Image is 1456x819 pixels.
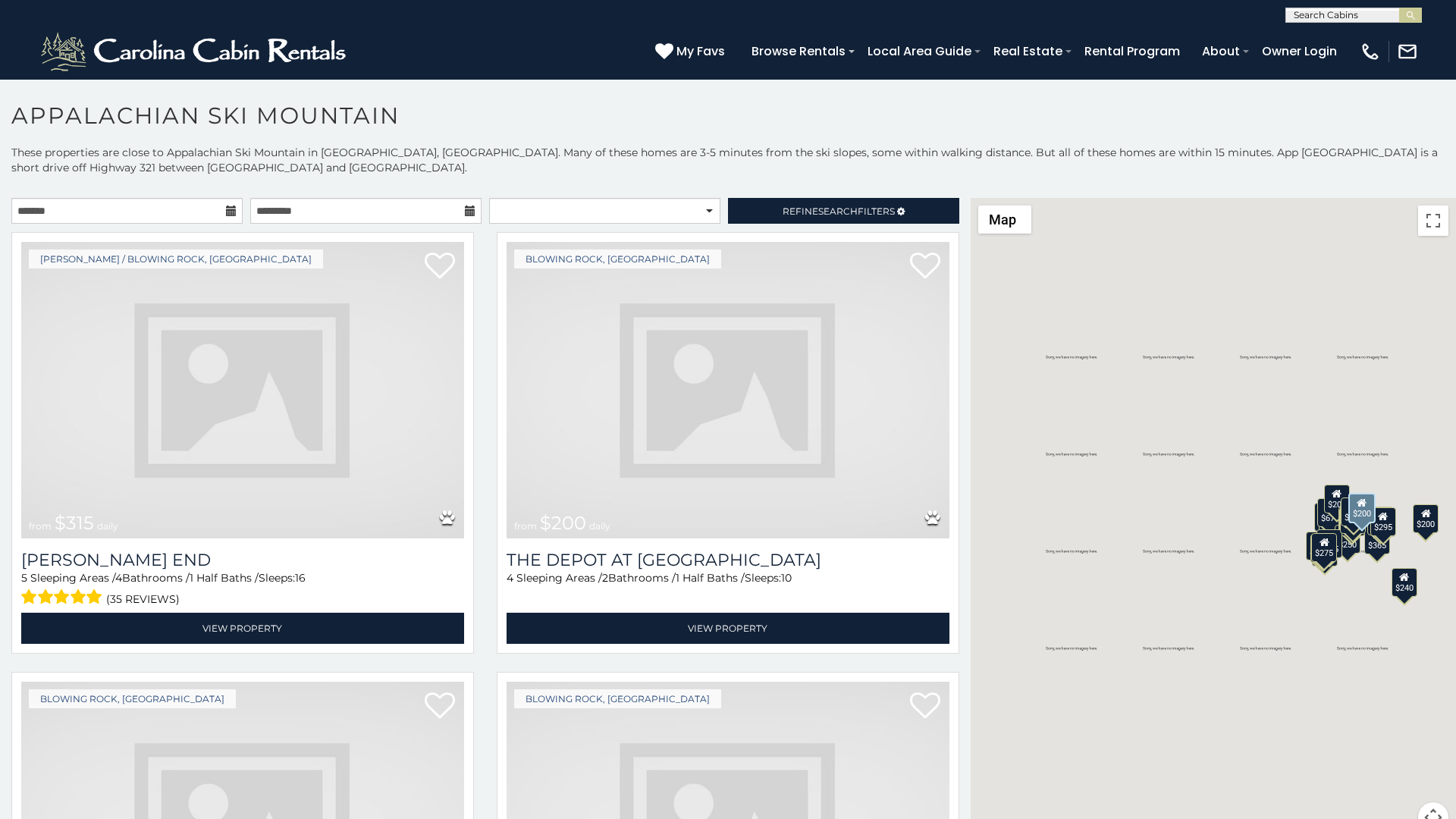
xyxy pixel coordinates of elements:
div: $200 [1348,493,1376,523]
a: [PERSON_NAME] End [21,550,464,570]
img: mail-regular-white.png [1397,41,1418,62]
span: 10 [781,571,792,585]
div: Sleeping Areas / Bathrooms / Sleeps: [21,570,464,609]
span: Search [818,206,858,217]
a: Blowing Rock, [GEOGRAPHIC_DATA] [514,689,721,708]
div: $220 [1310,533,1336,562]
a: Add to favorites [425,251,455,283]
span: 16 [295,571,306,585]
span: daily [589,520,610,532]
span: 4 [115,571,122,585]
span: from [514,520,537,532]
div: $175 [1316,529,1342,557]
a: View Property [507,613,949,644]
a: Browse Rentals [744,38,853,64]
a: Owner Login [1254,38,1345,64]
div: $200 [1324,485,1350,513]
div: $226 [1367,507,1393,535]
a: Add to favorites [910,691,940,723]
span: 1 Half Baths / [676,571,745,585]
a: The Depot at [GEOGRAPHIC_DATA] [507,550,949,570]
span: from [29,520,52,532]
span: 1 Half Baths / [190,571,259,585]
h3: The Depot at Fox Den [507,550,949,570]
a: from $200 daily [507,242,949,538]
div: $175 [1339,507,1365,536]
div: $250 [1335,525,1360,554]
a: About [1194,38,1247,64]
img: White-1-2.png [38,29,353,74]
img: dummy-image.jpg [21,242,464,538]
h3: Moss End [21,550,464,570]
div: $205 [1319,513,1345,542]
a: Local Area Guide [860,38,979,64]
span: daily [97,520,118,532]
a: Blowing Rock, [GEOGRAPHIC_DATA] [514,249,721,268]
span: 4 [507,571,513,585]
div: $675 [1317,497,1343,526]
span: $200 [540,512,586,534]
div: $195 [1341,497,1367,526]
div: $170 [1340,505,1366,534]
a: My Favs [655,42,729,61]
span: (35 reviews) [106,589,180,609]
a: Real Estate [986,38,1070,64]
span: My Favs [676,42,725,61]
span: Map [989,212,1016,227]
span: Refine Filters [783,206,895,217]
a: Rental Program [1077,38,1188,64]
div: $240 [1392,568,1417,597]
div: $200 [1413,504,1439,533]
button: Toggle fullscreen view [1418,206,1448,236]
button: Change map style [978,206,1031,234]
img: phone-regular-white.png [1360,41,1381,62]
div: $365 [1364,526,1390,554]
span: 5 [21,571,27,585]
div: Sleeping Areas / Bathrooms / Sleeps: [507,570,949,609]
img: dummy-image.jpg [507,242,949,538]
div: $315 [1314,502,1340,531]
div: $345 [1312,538,1338,566]
span: 2 [602,571,608,585]
a: [PERSON_NAME] / Blowing Rock, [GEOGRAPHIC_DATA] [29,249,323,268]
a: Add to favorites [425,691,455,723]
div: $275 [1311,532,1337,561]
a: Add to favorites [910,251,940,283]
a: Blowing Rock, [GEOGRAPHIC_DATA] [29,689,236,708]
a: RefineSearchFilters [728,198,959,224]
a: from $315 daily [21,242,464,538]
a: View Property [21,613,464,644]
span: $315 [55,512,94,534]
div: $165 [1306,532,1332,560]
div: $295 [1370,507,1396,535]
